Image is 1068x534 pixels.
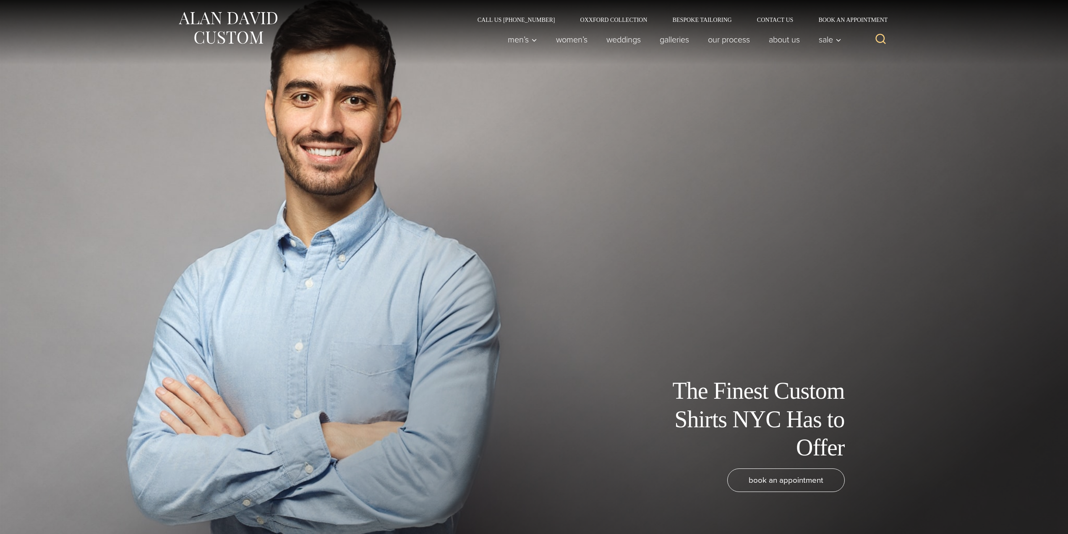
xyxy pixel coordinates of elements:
a: book an appointment [727,468,845,492]
a: Contact Us [744,17,806,23]
nav: Primary Navigation [498,31,846,48]
a: Call Us [PHONE_NUMBER] [465,17,568,23]
span: book an appointment [749,474,823,486]
a: Galleries [650,31,698,48]
a: weddings [597,31,650,48]
a: Oxxford Collection [567,17,660,23]
a: Bespoke Tailoring [660,17,744,23]
button: View Search Form [871,29,891,50]
a: Women’s [546,31,597,48]
span: Men’s [508,35,537,44]
img: Alan David Custom [178,9,278,47]
span: Sale [819,35,841,44]
nav: Secondary Navigation [465,17,891,23]
a: About Us [759,31,809,48]
a: Our Process [698,31,759,48]
a: Book an Appointment [806,17,890,23]
h1: The Finest Custom Shirts NYC Has to Offer [656,377,845,462]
